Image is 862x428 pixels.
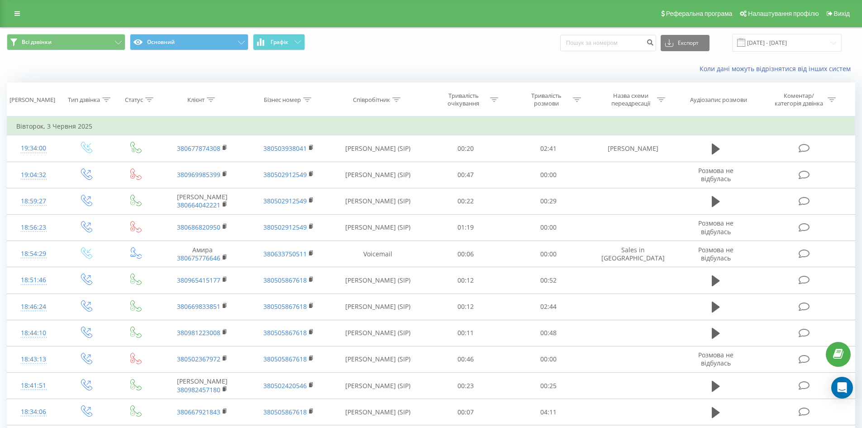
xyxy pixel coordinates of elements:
span: Розмова не відбулась [698,219,733,236]
span: Розмова не відбулась [698,351,733,367]
a: 380505867618 [263,408,307,416]
td: Sales in [GEOGRAPHIC_DATA] [590,241,676,267]
td: 00:23 [424,373,507,399]
div: 18:54:29 [16,245,51,263]
div: 18:46:24 [16,298,51,316]
a: 380667921843 [177,408,220,416]
td: [PERSON_NAME] (SIP) [332,320,424,346]
div: 18:51:46 [16,271,51,289]
a: 380669833851 [177,302,220,311]
td: 00:25 [507,373,590,399]
td: 00:22 [424,188,507,214]
span: Розмова не відбулась [698,245,733,262]
td: 00:12 [424,267,507,293]
td: [PERSON_NAME] (SIP) [332,267,424,293]
td: 01:19 [424,214,507,240]
button: Основний [130,34,248,50]
td: [PERSON_NAME] (SIP) [332,135,424,162]
div: Тривалість розмови [522,92,571,107]
div: [PERSON_NAME] [10,96,55,104]
a: 380502912549 [263,223,307,231]
a: 380675776646 [177,254,220,262]
div: Аудіозапис розмови [690,96,747,104]
td: [PERSON_NAME] (SIP) [332,293,424,320]
td: Voicemail [332,241,424,267]
div: Тип дзвінка [68,96,100,104]
td: 00:00 [507,214,590,240]
span: Вихід [834,10,850,17]
td: 00:00 [507,346,590,372]
td: [PERSON_NAME] (SIP) [332,188,424,214]
td: 02:44 [507,293,590,320]
div: 18:56:23 [16,219,51,236]
a: 380502912549 [263,170,307,179]
a: 380686820950 [177,223,220,231]
td: 00:07 [424,399,507,425]
td: Амира [159,241,245,267]
a: 380505867618 [263,302,307,311]
a: 380505867618 [263,328,307,337]
input: Пошук за номером [560,35,656,51]
a: 380505867618 [263,276,307,284]
div: 18:41:51 [16,377,51,394]
td: 02:41 [507,135,590,162]
div: Клієнт [187,96,205,104]
button: Всі дзвінки [7,34,125,50]
a: 380502912549 [263,197,307,205]
span: Реферальна програма [666,10,733,17]
td: Вівторок, 3 Червня 2025 [7,117,855,135]
div: 18:43:13 [16,351,51,368]
div: 18:34:06 [16,403,51,421]
div: Бізнес номер [264,96,301,104]
a: 380965415177 [177,276,220,284]
span: Графік [271,39,288,45]
td: 00:46 [424,346,507,372]
a: 380982457180 [177,385,220,394]
a: 380677874308 [177,144,220,153]
a: Коли дані можуть відрізнятися вiд інших систем [700,64,855,73]
td: [PERSON_NAME] [590,135,676,162]
div: 19:04:32 [16,166,51,184]
td: 00:20 [424,135,507,162]
td: 00:00 [507,241,590,267]
div: 19:34:00 [16,139,51,157]
a: 380505867618 [263,355,307,363]
td: [PERSON_NAME] (SIP) [332,373,424,399]
td: 00:52 [507,267,590,293]
span: Всі дзвінки [22,38,52,46]
td: [PERSON_NAME] [159,373,245,399]
button: Експорт [661,35,710,51]
td: [PERSON_NAME] (SIP) [332,162,424,188]
td: 00:11 [424,320,507,346]
td: 04:11 [507,399,590,425]
span: Розмова не відбулась [698,166,733,183]
td: 00:12 [424,293,507,320]
td: [PERSON_NAME] (SIP) [332,399,424,425]
td: 00:47 [424,162,507,188]
td: [PERSON_NAME] (SIP) [332,346,424,372]
div: Назва схеми переадресації [606,92,655,107]
button: Графік [253,34,305,50]
a: 380633750511 [263,250,307,258]
div: 18:59:27 [16,192,51,210]
a: 380969985399 [177,170,220,179]
span: Налаштування профілю [748,10,819,17]
td: 00:29 [507,188,590,214]
div: Співробітник [353,96,390,104]
td: 00:06 [424,241,507,267]
a: 380503938041 [263,144,307,153]
td: [PERSON_NAME] (SIP) [332,214,424,240]
td: 00:48 [507,320,590,346]
div: Коментар/категорія дзвінка [772,92,825,107]
td: [PERSON_NAME] [159,188,245,214]
div: Статус [125,96,143,104]
div: 18:44:10 [16,324,51,342]
div: Тривалість очікування [439,92,488,107]
div: Open Intercom Messenger [831,377,853,399]
td: 00:00 [507,162,590,188]
a: 380981223008 [177,328,220,337]
a: 380664042221 [177,201,220,209]
a: 380502420546 [263,381,307,390]
a: 380502367972 [177,355,220,363]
